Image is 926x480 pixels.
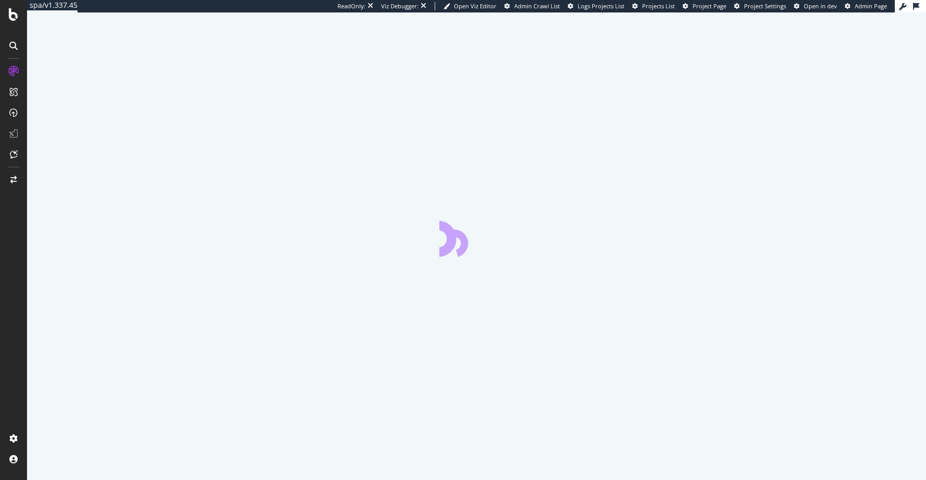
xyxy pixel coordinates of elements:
[568,2,624,10] a: Logs Projects List
[734,2,786,10] a: Project Settings
[439,219,514,257] div: animation
[381,2,419,10] div: Viz Debugger:
[744,2,786,10] span: Project Settings
[514,2,560,10] span: Admin Crawl List
[845,2,887,10] a: Admin Page
[337,2,366,10] div: ReadOnly:
[804,2,837,10] span: Open in dev
[632,2,675,10] a: Projects List
[504,2,560,10] a: Admin Crawl List
[683,2,726,10] a: Project Page
[794,2,837,10] a: Open in dev
[454,2,497,10] span: Open Viz Editor
[855,2,887,10] span: Admin Page
[642,2,675,10] span: Projects List
[693,2,726,10] span: Project Page
[578,2,624,10] span: Logs Projects List
[444,2,497,10] a: Open Viz Editor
